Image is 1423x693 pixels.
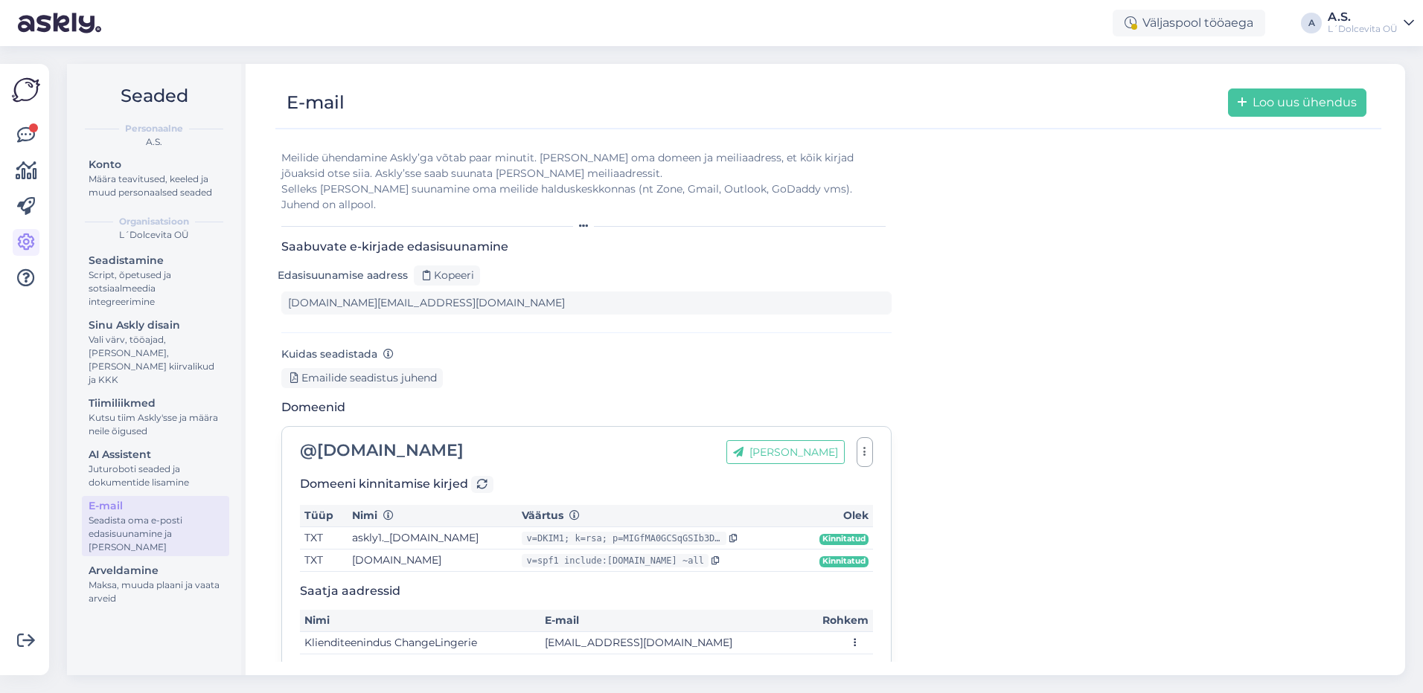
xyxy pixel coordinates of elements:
[300,476,873,493] h3: Domeeni kinnitamise kirjed
[819,534,869,546] span: Kinnitatud
[82,496,229,556] a: E-mailSeadista oma e-posti edasisuunamine ja [PERSON_NAME]
[89,253,223,268] div: Seadistamine
[79,135,229,149] div: A.S.
[89,447,223,462] div: AI Assistent
[517,505,799,527] th: Väärtus
[281,346,394,362] label: Kuidas seadistada
[300,442,464,459] div: [DOMAIN_NAME]
[1301,13,1322,33] div: A
[348,549,517,572] td: [DOMAIN_NAME]
[281,239,892,254] h3: Saabuvate e-kirjade edasisuunamine
[300,584,873,598] h3: Saatja aadressid
[1328,11,1398,23] div: A.S.
[89,498,223,514] div: E-mail
[82,393,229,440] a: TiimiliikmedKutsu tiim Askly'sse ja määra neile õigused
[540,632,800,654] td: [EMAIL_ADDRESS][DOMAIN_NAME]
[89,578,223,605] div: Maksa, muuda plaani ja vaata arveid
[300,505,348,527] th: Tüüp
[278,268,408,283] label: Edasisuunamise aadress
[300,527,348,549] td: TXT
[300,440,317,460] span: @
[540,610,800,632] th: E-mail
[800,505,873,527] th: Olek
[119,215,189,228] b: Organisatsioon
[89,563,223,578] div: Arveldamine
[281,368,443,388] div: Emailide seadistus juhend
[800,610,873,632] th: Rohkem
[281,291,892,315] input: 123-support-example@customer-support.askly.me
[300,610,540,632] th: Nimi
[79,82,229,110] h2: Seaded
[348,505,517,527] th: Nimi
[281,150,892,213] div: Meilide ühendamine Askly’ga võtab paar minutit. [PERSON_NAME] oma domeen ja meiliaadress, et kõik...
[89,173,223,199] div: Määra teavitused, keeled ja muud personaalsed seaded
[82,445,229,491] a: AI AssistentJuturoboti seaded ja dokumentide lisamine
[726,440,845,464] button: [PERSON_NAME]
[89,514,223,554] div: Seadista oma e-posti edasisuunamine ja [PERSON_NAME]
[414,265,480,286] div: Kopeeri
[819,556,869,568] span: Kinnitatud
[1328,11,1414,35] a: A.S.L´Dolcevita OÜ
[82,155,229,202] a: KontoMäära teavitused, keeled ja muud personaalsed seaded
[1228,88,1366,117] button: Loo uus ühendus
[1113,10,1265,36] div: Väljaspool tööaega
[522,554,708,567] div: v=spf1 include:[DOMAIN_NAME] ~all
[348,527,517,549] td: askly1._[DOMAIN_NAME]
[89,268,223,309] div: Script, õpetused ja sotsiaalmeedia integreerimine
[300,549,348,572] td: TXT
[89,462,223,489] div: Juturoboti seaded ja dokumentide lisamine
[89,396,223,411] div: Tiimiliikmed
[89,333,223,387] div: Vali värv, tööajad, [PERSON_NAME], [PERSON_NAME] kiirvalikud ja KKK
[89,157,223,173] div: Konto
[300,632,540,654] td: Klienditeenindus ChangeLingerie
[82,315,229,389] a: Sinu Askly disainVali värv, tööajad, [PERSON_NAME], [PERSON_NAME] kiirvalikud ja KKK
[281,400,892,414] h3: Domeenid
[125,122,183,135] b: Personaalne
[82,251,229,311] a: SeadistamineScript, õpetused ja sotsiaalmeedia integreerimine
[12,76,40,104] img: Askly Logo
[89,411,223,438] div: Kutsu tiim Askly'sse ja määra neile õigused
[82,561,229,607] a: ArveldamineMaksa, muuda plaani ja vaata arveid
[287,88,345,117] div: E-mail
[522,532,726,545] div: v=DKIM1; k=rsa; p=MIGfMA0GCSqGSIb3DQEBAQUAA4GNADCBiQKBgQCawKZzjzqlo1UgGhlejROtvUa/ldSFTsyRez43QvL...
[79,228,229,242] div: L´Dolcevita OÜ
[89,318,223,333] div: Sinu Askly disain
[1328,23,1398,35] div: L´Dolcevita OÜ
